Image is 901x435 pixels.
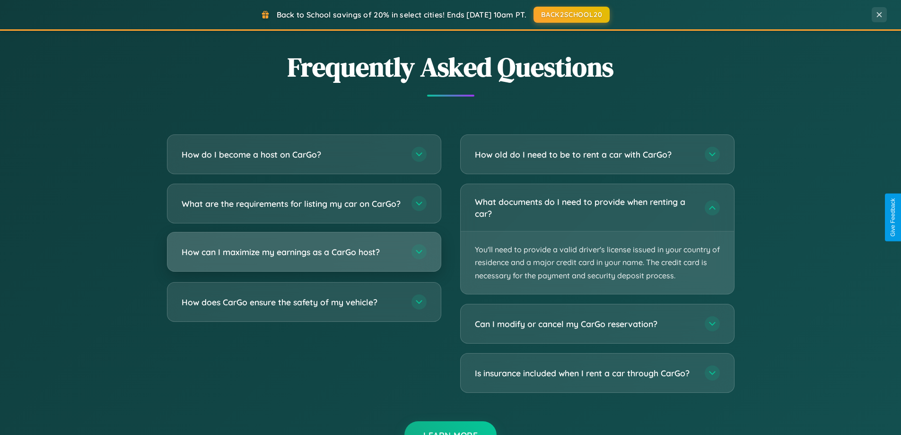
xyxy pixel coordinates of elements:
[277,10,526,19] span: Back to School savings of 20% in select cities! Ends [DATE] 10am PT.
[475,318,695,330] h3: Can I modify or cancel my CarGo reservation?
[167,49,735,85] h2: Frequently Asked Questions
[475,149,695,160] h3: How old do I need to be to rent a car with CarGo?
[475,367,695,379] h3: Is insurance included when I rent a car through CarGo?
[182,296,402,308] h3: How does CarGo ensure the safety of my vehicle?
[182,198,402,210] h3: What are the requirements for listing my car on CarGo?
[890,198,896,237] div: Give Feedback
[182,246,402,258] h3: How can I maximize my earnings as a CarGo host?
[534,7,610,23] button: BACK2SCHOOL20
[182,149,402,160] h3: How do I become a host on CarGo?
[475,196,695,219] h3: What documents do I need to provide when renting a car?
[461,231,734,294] p: You'll need to provide a valid driver's license issued in your country of residence and a major c...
